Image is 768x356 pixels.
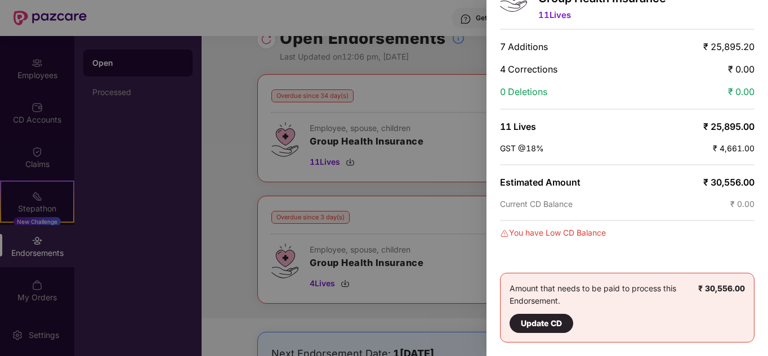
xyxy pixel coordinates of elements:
span: ₹ 0.00 [728,64,754,75]
span: ₹ 0.00 [730,199,754,209]
img: svg+xml;base64,PHN2ZyBpZD0iRGFuZ2VyLTMyeDMyIiB4bWxucz0iaHR0cDovL3d3dy53My5vcmcvMjAwMC9zdmciIHdpZH... [500,229,509,238]
span: 0 Deletions [500,86,547,97]
span: 4 Corrections [500,64,557,75]
span: 7 Additions [500,41,548,52]
div: Update CD [521,317,562,330]
span: 11 Lives [500,121,536,132]
span: ₹ 0.00 [728,86,754,97]
span: Current CD Balance [500,199,573,209]
div: You have Low CD Balance [500,227,754,239]
span: ₹ 30,556.00 [703,177,754,188]
span: 11 Lives [538,10,571,20]
div: Amount that needs to be paid to process this Endorsement. [510,282,698,333]
b: ₹ 30,556.00 [698,283,745,293]
span: Estimated Amount [500,177,581,188]
span: ₹ 4,661.00 [713,143,754,153]
span: ₹ 25,895.20 [703,41,754,52]
span: ₹ 25,895.00 [703,121,754,132]
span: GST @18% [500,143,544,153]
